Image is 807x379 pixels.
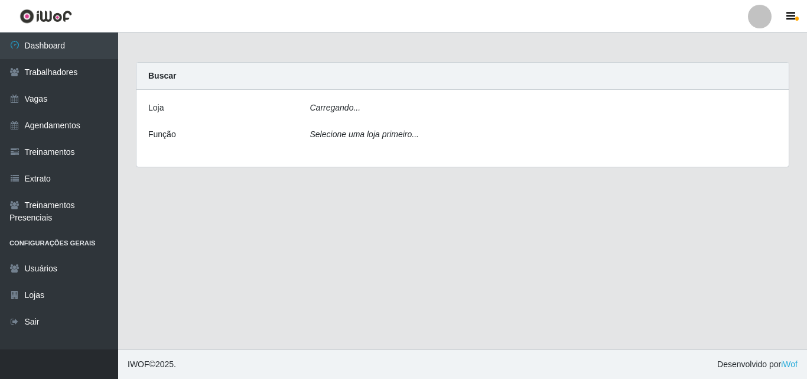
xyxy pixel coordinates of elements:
[310,103,361,112] i: Carregando...
[717,358,798,371] span: Desenvolvido por
[148,71,176,80] strong: Buscar
[310,129,419,139] i: Selecione uma loja primeiro...
[19,9,72,24] img: CoreUI Logo
[148,102,164,114] label: Loja
[128,359,149,369] span: IWOF
[781,359,798,369] a: iWof
[148,128,176,141] label: Função
[128,358,176,371] span: © 2025 .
